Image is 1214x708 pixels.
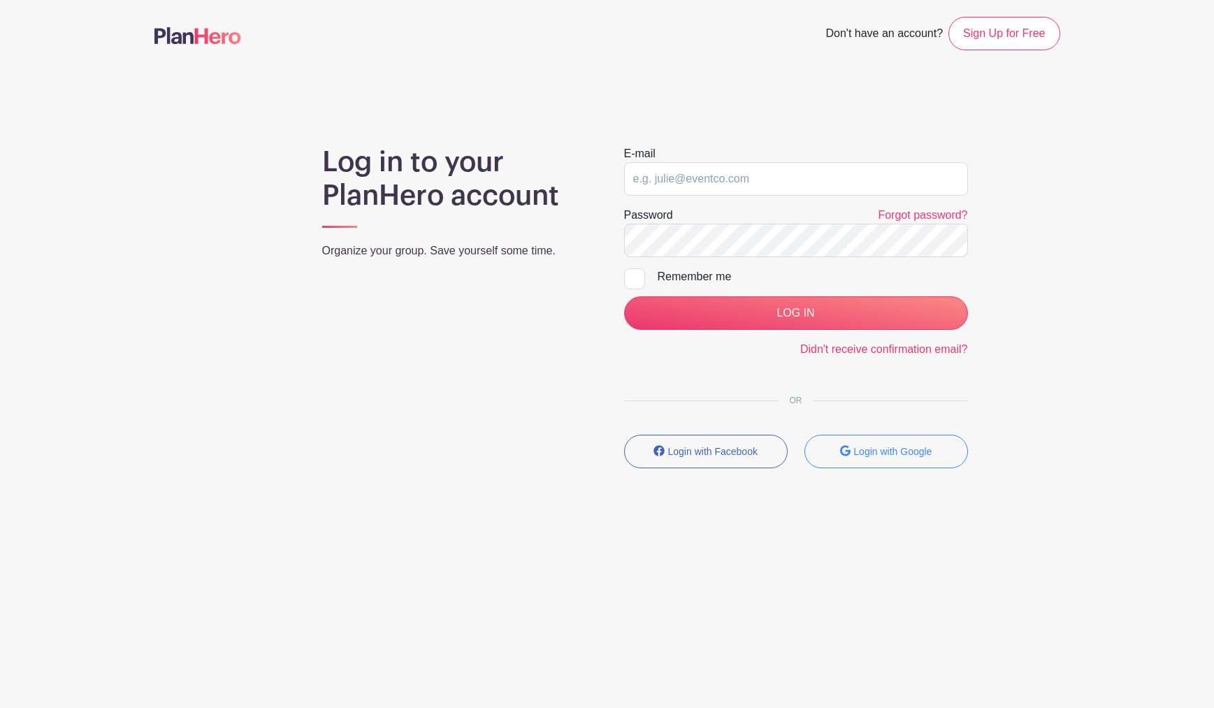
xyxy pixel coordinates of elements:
[800,343,968,355] a: Didn't receive confirmation email?
[322,243,591,259] p: Organize your group. Save yourself some time.
[658,268,968,285] div: Remember me
[853,446,932,457] small: Login with Google
[322,145,591,212] h1: Log in to your PlanHero account
[154,27,241,44] img: logo-507f7623f17ff9eddc593b1ce0a138ce2505c220e1c5a4e2b4648c50719b7d32.svg
[624,435,788,468] button: Login with Facebook
[878,209,967,221] a: Forgot password?
[825,20,943,50] span: Don't have an account?
[624,145,656,162] label: E-mail
[624,296,968,330] input: LOG IN
[779,396,814,405] span: OR
[668,446,758,457] small: Login with Facebook
[804,435,968,468] button: Login with Google
[624,162,968,196] input: e.g. julie@eventco.com
[624,207,673,224] label: Password
[948,17,1060,50] a: Sign Up for Free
